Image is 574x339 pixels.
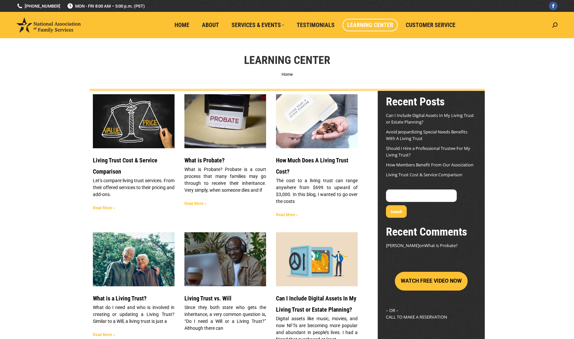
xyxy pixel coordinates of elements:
a: Living Trust Service and Price Comparison Blog Image [93,94,175,148]
button: WATCH FREE VIDEO NOW [395,272,468,291]
img: Living Trust Cost [276,90,358,153]
span: Home [175,21,189,29]
span: Services & Events [232,21,284,29]
a: Living Trust Cost & Service Comparison [386,172,462,178]
p: What do I need and who is involved in creating or updating a Living Trust? Similar to a Will, a l... [93,304,175,325]
span: MON - FRI 8:00 AM – 5:00 p.m. (PST) [67,3,145,9]
a: Home [282,72,293,77]
h2: Recent Comments [386,224,477,239]
a: Read more about Living Trust Cost & Service Comparison [93,206,115,210]
span: Learning Center [347,21,393,29]
a: Can I Include Digital Assets In My Living Trust or Estate Planning? [386,112,474,125]
img: Header Image Happy Family. WHAT IS A LIVING TRUST? [92,232,175,287]
p: Since they both state who gets the inheritance, a very common question is, “Do I need a Will or a... [184,304,266,332]
p: – OR – CALL TO MAKE A RESERVATION [386,307,477,320]
img: National Association of Family Services [16,17,81,33]
a: What is Probate? [424,242,458,248]
a: Header Image Happy Family. WHAT IS A LIVING TRUST? [93,232,175,286]
a: How Much Does A Living Trust Cost? [276,157,348,175]
a: Living Trust vs. Will [184,295,232,302]
img: LIVING TRUST VS. WILL [184,232,266,287]
a: What is a Living Trust? [93,295,147,302]
footer: on [386,242,477,249]
a: Living Trust Cost [276,94,358,148]
a: About [197,19,224,31]
a: Should I Hire a Professional Trustee For My Living Trust? [386,145,470,158]
span: Testimonials [297,21,335,29]
a: [PHONE_NUMBER] [16,3,60,9]
a: What is Probate? [184,157,225,164]
button: Search [386,205,407,218]
a: Learning Center [342,19,398,31]
a: Home [170,19,194,31]
img: Secure Your DIgital Assets [276,232,358,287]
a: Can I Include Digital Assets In My Living Trust or Estate Planning? [276,295,356,313]
a: Read more about What is Probate? [184,201,206,206]
a: Avoid Jeopardizing Special Needs Benefits With A Living Trust [386,129,467,141]
h1: Learning Center [244,53,330,67]
a: Customer Service [401,19,460,31]
img: What is Probate? [184,94,266,149]
a: What is Probate? [184,94,266,148]
a: LIVING TRUST VS. WILL [184,232,266,286]
p: The cost to a living trust can range anywhere from $699 to upward of $3,000. In this blog, I want... [276,177,358,205]
a: Facebook page opens in new window [549,2,558,10]
a: Living Trust Cost & Service Comparison [93,157,157,175]
a: How Members Benefit From Our Association [386,162,474,168]
h2: Recent Posts [386,94,477,109]
a: WATCH FREE VIDEO NOW [395,278,468,284]
span: Customer Service [406,21,455,29]
p: What is Probate? Probate is a court process that many families may go through to receive their in... [184,166,266,194]
a: Read more about What is a Living Trust? [93,332,115,337]
a: Testimonials [292,19,339,31]
a: Read more about How Much Does A Living Trust Cost? [276,212,298,217]
span: About [202,21,219,29]
a: Secure Your DIgital Assets [276,232,358,286]
span: [PERSON_NAME] [386,242,419,248]
p: Let’s compare living trust services. From their offered services to their pricing and add-ons. [93,177,175,198]
img: Living Trust Service and Price Comparison Blog Image [92,94,175,149]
